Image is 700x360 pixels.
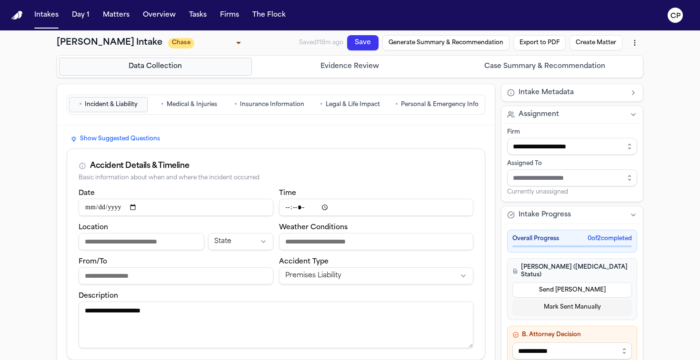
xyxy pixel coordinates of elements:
button: Generate Summary & Recommendation [382,35,510,50]
button: Mark Sent Manually [512,300,632,315]
label: Time [279,190,296,197]
input: Incident time [279,199,474,216]
label: Location [79,224,108,231]
span: Currently unassigned [507,188,568,196]
h1: [PERSON_NAME] Intake [57,36,162,49]
input: From/To destination [79,267,273,284]
nav: Intake steps [59,58,641,76]
button: The Flock [249,7,290,24]
button: Assignment [501,106,643,123]
button: Matters [99,7,133,24]
input: Incident location [79,233,204,250]
span: Legal & Life Impact [326,101,380,108]
button: Day 1 [68,7,93,24]
button: Intakes [30,7,62,24]
button: Incident state [208,233,273,250]
button: Intake Progress [501,206,643,224]
label: From/To [79,258,107,265]
button: Export to PDF [513,35,566,50]
span: Overall Progress [512,235,559,243]
span: Assignment [519,110,559,119]
div: Accident Details & Timeline [90,160,189,172]
input: Select firm [507,138,637,155]
input: Assign to staff member [507,169,637,186]
h4: [PERSON_NAME] ([MEDICAL_DATA] Status) [512,263,632,279]
label: Description [79,292,118,300]
span: Insurance Information [240,101,304,108]
button: Firms [216,7,243,24]
label: Accident Type [279,258,329,265]
button: Go to Incident & Liability [69,97,148,112]
input: Incident date [79,199,273,216]
span: • [79,100,82,109]
div: Firm [507,128,637,136]
span: 0 of 2 completed [588,235,632,243]
input: Weather conditions [279,233,474,250]
button: Go to Data Collection step [59,58,252,76]
button: Go to Legal & Life Impact [310,97,389,112]
span: • [234,100,237,109]
span: • [395,100,398,109]
span: • [320,100,323,109]
h4: B. Attorney Decision [512,331,632,339]
button: Go to Evidence Review step [254,58,447,76]
button: Send [PERSON_NAME] [512,282,632,298]
span: • [161,100,164,109]
button: Go to Personal & Emergency Info [391,97,483,112]
text: CP [670,13,680,19]
button: More actions [626,34,643,51]
span: Intake Metadata [519,88,574,97]
button: Save [347,35,379,50]
span: Personal & Emergency Info [401,101,479,108]
button: Go to Insurance Information [230,97,309,112]
button: Overview [139,7,180,24]
span: Saved 118m ago [299,40,343,46]
button: Show Suggested Questions [67,133,164,145]
button: Tasks [185,7,210,24]
span: Intake Progress [519,210,571,220]
label: Date [79,190,95,197]
span: Medical & Injuries [167,101,217,108]
span: Chase [168,38,194,49]
label: Weather Conditions [279,224,348,231]
button: Go to Medical & Injuries [150,97,228,112]
button: Intake Metadata [501,84,643,101]
button: Create Matter [570,35,622,50]
div: Basic information about when and where the incident occurred [79,175,473,182]
img: Finch Logo [11,11,23,20]
span: Incident & Liability [85,101,138,108]
div: Assigned To [507,160,637,167]
button: Go to Case Summary & Recommendation step [448,58,641,76]
div: Update intake status [168,36,244,49]
textarea: Incident description [79,302,473,348]
a: Home [11,11,23,20]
